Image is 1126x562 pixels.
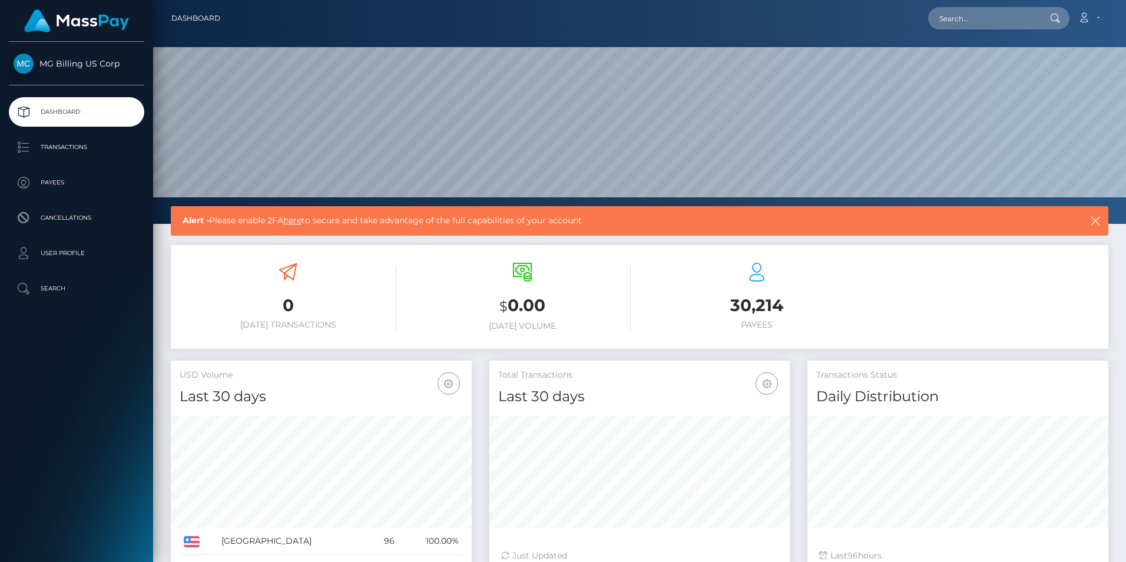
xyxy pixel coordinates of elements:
p: Dashboard [14,103,140,121]
h5: USD Volume [180,369,463,381]
a: Cancellations [9,203,144,233]
h6: [DATE] Volume [414,321,631,331]
a: here [283,215,302,226]
span: Please enable 2FA to secure and take advantage of the full capabilities of your account [183,214,996,227]
h3: 30,214 [648,294,865,317]
input: Search... [928,7,1039,29]
span: 96 [847,550,858,561]
td: 100.00% [399,528,463,555]
h5: Total Transactions [498,369,781,381]
h3: 0 [180,294,396,317]
div: Last hours [819,550,1097,562]
a: Transactions [9,133,144,162]
b: Alert - [183,215,209,226]
div: Just Updated [501,550,779,562]
h4: Last 30 days [180,386,463,407]
h6: [DATE] Transactions [180,320,396,330]
span: MG Billing US Corp [9,58,144,69]
a: Payees [9,168,144,197]
h4: Daily Distribution [816,386,1099,407]
td: [GEOGRAPHIC_DATA] [217,528,370,555]
p: Payees [14,174,140,191]
td: 96 [369,528,399,555]
h3: 0.00 [414,294,631,318]
img: MG Billing US Corp [14,54,34,74]
a: User Profile [9,239,144,268]
h4: Last 30 days [498,386,781,407]
a: Dashboard [171,6,220,31]
h6: Payees [648,320,865,330]
p: Search [14,280,140,297]
a: Dashboard [9,97,144,127]
p: Cancellations [14,209,140,227]
h5: Transactions Status [816,369,1099,381]
p: User Profile [14,244,140,262]
img: MassPay Logo [24,9,129,32]
a: Search [9,274,144,303]
small: $ [499,298,508,315]
img: US.png [184,536,200,547]
p: Transactions [14,138,140,156]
